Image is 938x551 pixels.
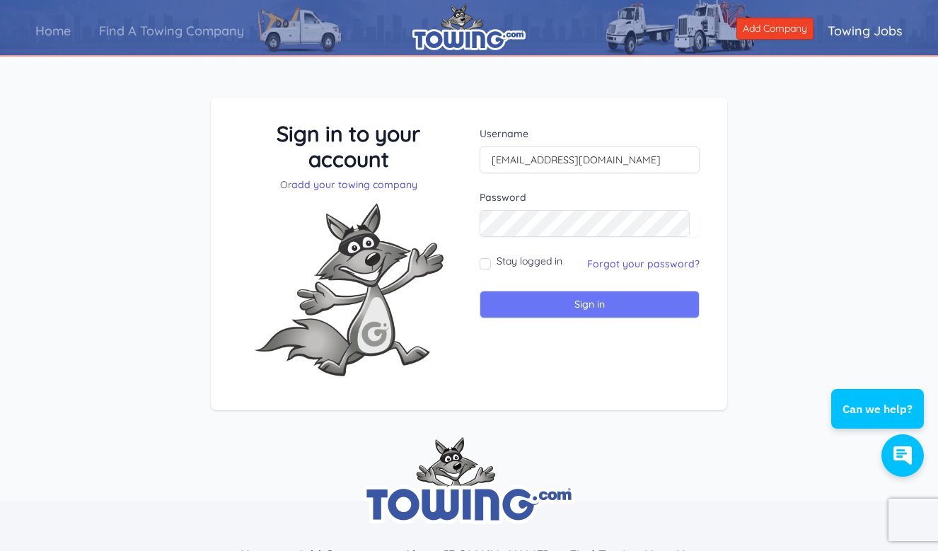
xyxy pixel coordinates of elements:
label: Password [480,190,700,204]
p: Or [238,178,458,192]
img: towing [363,437,575,524]
iframe: Conversations [821,350,938,491]
input: Sign in [480,291,700,318]
img: Fox-Excited.png [243,192,455,388]
img: logo.png [412,4,526,50]
a: Towing Jobs [813,11,917,51]
label: Stay logged in [497,254,562,268]
label: Username [480,127,700,141]
a: Add Company [736,18,813,40]
a: Home [21,11,85,51]
a: Forgot your password? [587,257,700,270]
h3: Sign in to your account [238,121,458,172]
a: Find A Towing Company [85,11,258,51]
a: add your towing company [291,178,417,191]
